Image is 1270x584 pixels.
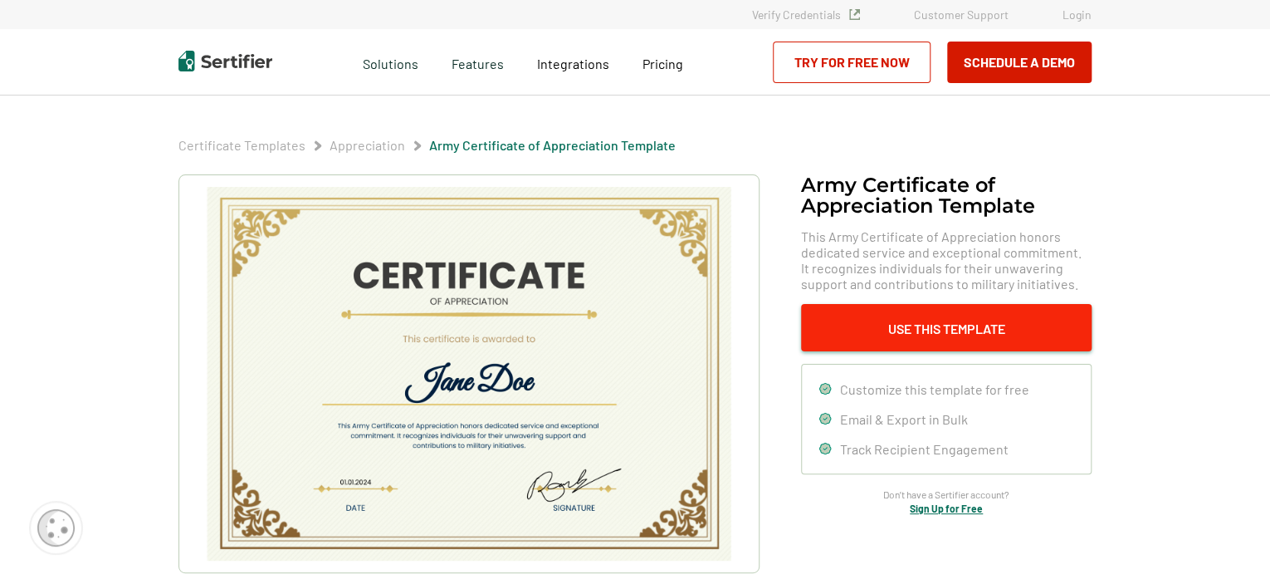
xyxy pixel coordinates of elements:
[840,381,1029,397] span: Customize this template for free
[537,56,609,71] span: Integrations
[642,52,683,72] a: Pricing
[537,52,609,72] a: Integrations
[205,187,733,561] img: Army Certificate of Appreciation​ Template
[883,487,1009,503] span: Don’t have a Sertifier account?
[752,7,860,22] a: Verify Credentials
[801,174,1092,216] h1: Army Certificate of Appreciation​ Template
[37,509,75,547] img: Cookie Popup Icon
[840,411,968,427] span: Email & Export in Bulk
[947,42,1092,83] button: Schedule a Demo
[178,51,272,71] img: Sertifier | Digital Credentialing Platform
[429,137,676,153] a: Army Certificate of Appreciation​ Template
[330,137,405,153] a: Appreciation
[178,137,305,153] a: Certificate Templates
[429,137,676,154] span: Army Certificate of Appreciation​ Template
[849,9,860,20] img: Verified
[178,137,305,154] span: Certificate Templates
[178,137,676,154] div: Breadcrumb
[910,503,983,514] a: Sign Up for Free
[452,52,504,72] span: Features
[801,304,1092,351] button: Use This Template
[801,228,1092,292] span: This Army Certificate of Appreciation honors dedicated service and exceptional commitment. It rec...
[1187,504,1270,584] iframe: Chat Widget
[840,441,1009,457] span: Track Recipient Engagement
[773,42,931,83] a: Try for Free Now
[363,52,418,72] span: Solutions
[914,7,1009,22] a: Customer Support
[642,56,683,71] span: Pricing
[1062,7,1092,22] a: Login
[330,137,405,154] span: Appreciation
